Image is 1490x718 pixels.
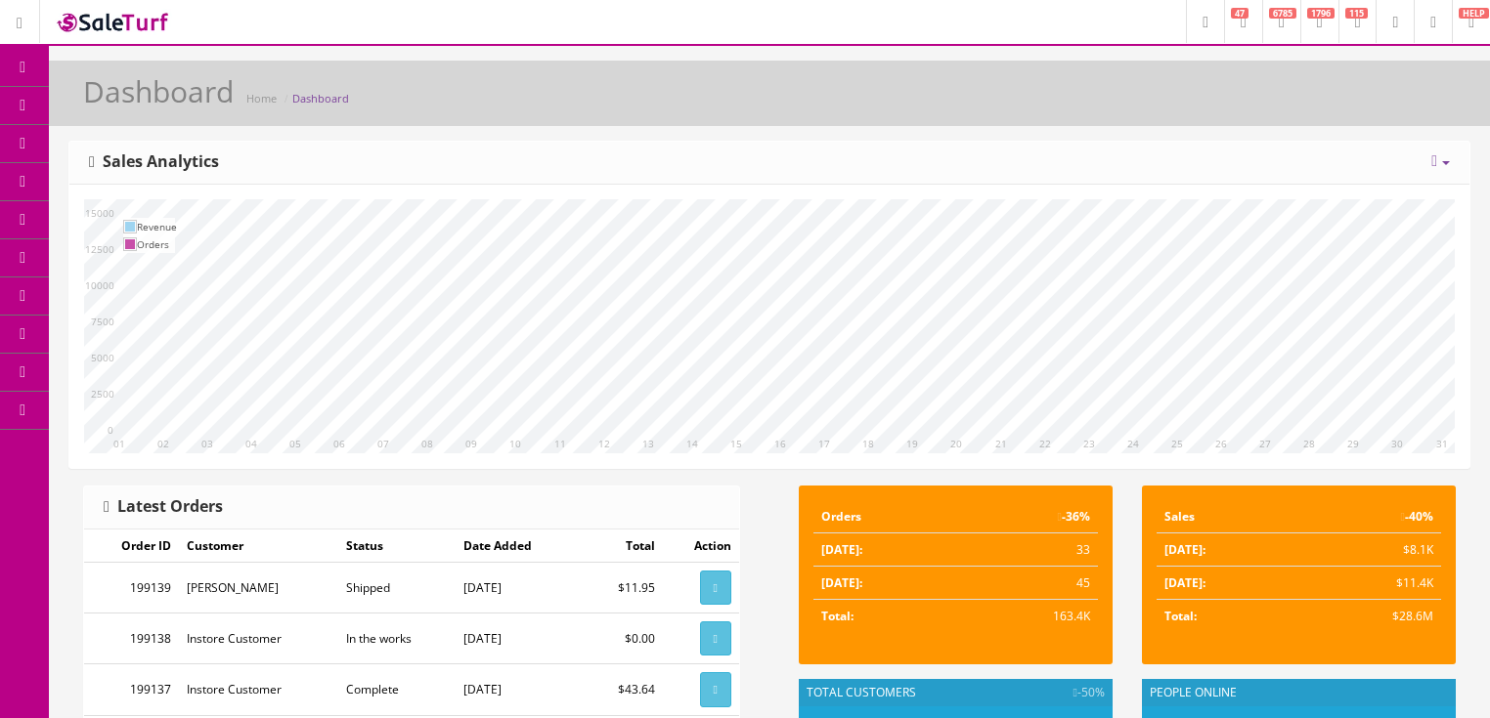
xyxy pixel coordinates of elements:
strong: [DATE]: [821,574,862,591]
td: Action [663,529,739,563]
strong: [DATE]: [821,541,862,558]
td: -36% [961,500,1098,533]
td: Orders [137,235,177,253]
h3: Latest Orders [104,498,223,516]
td: 199139 [84,563,179,613]
strong: Total: [821,608,854,624]
td: Order ID [84,529,179,563]
td: Date Added [456,529,577,563]
td: $43.64 [577,664,663,715]
td: $28.6M [1299,600,1442,633]
strong: Total: [1164,608,1197,624]
td: Status [338,529,456,563]
span: 6785 [1269,8,1296,19]
td: $11.4K [1299,567,1442,600]
strong: [DATE]: [1164,574,1205,591]
td: Complete [338,664,456,715]
td: Customer [179,529,338,563]
td: In the works [338,613,456,664]
td: [DATE] [456,613,577,664]
td: $11.95 [577,563,663,613]
td: Orders [813,500,961,533]
img: SaleTurf [55,9,172,35]
h1: Dashboard [83,75,234,107]
td: $0.00 [577,613,663,664]
td: -40% [1299,500,1442,533]
td: Shipped [338,563,456,613]
span: 47 [1231,8,1249,19]
td: [DATE] [456,664,577,715]
td: 45 [961,567,1098,600]
td: 199137 [84,664,179,715]
span: HELP [1459,8,1489,19]
a: Home [246,91,277,106]
td: Instore Customer [179,613,338,664]
span: -50% [1074,684,1105,701]
h3: Sales Analytics [89,153,219,171]
td: Sales [1157,500,1299,533]
td: [PERSON_NAME] [179,563,338,613]
td: 163.4K [961,600,1098,633]
div: Total Customers [799,679,1113,706]
span: 115 [1345,8,1368,19]
td: [DATE] [456,563,577,613]
td: $8.1K [1299,533,1442,567]
div: People Online [1142,679,1456,706]
a: Dashboard [292,91,349,106]
strong: [DATE]: [1164,541,1205,558]
td: Revenue [137,218,177,235]
span: 1796 [1307,8,1335,19]
td: Instore Customer [179,664,338,715]
td: 199138 [84,613,179,664]
td: 33 [961,533,1098,567]
td: Total [577,529,663,563]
